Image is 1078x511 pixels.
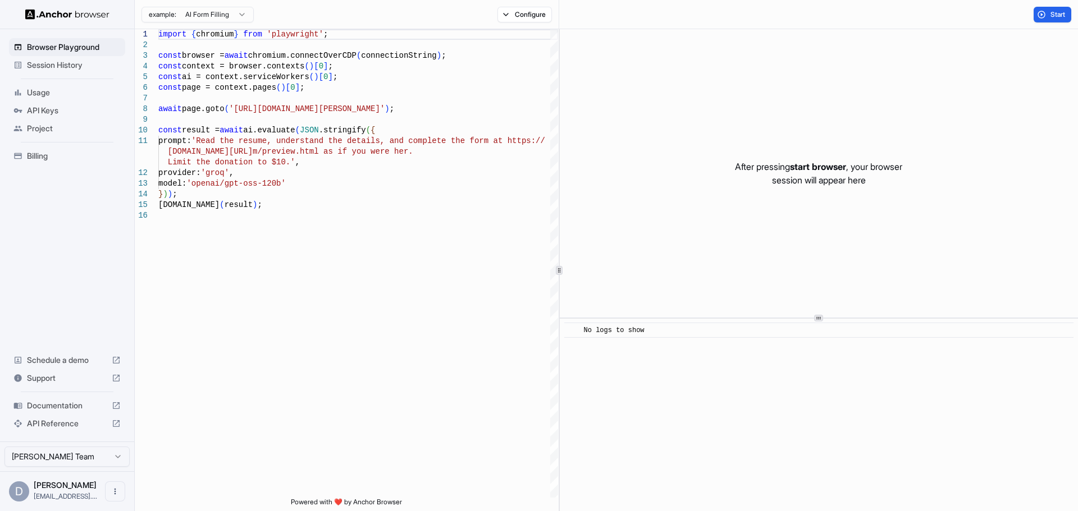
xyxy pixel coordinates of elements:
span: ) [309,62,314,71]
span: ) [437,51,441,60]
span: result [225,200,253,209]
span: djutras@gmail.com [34,492,97,500]
button: Configure [497,7,552,22]
span: [DOMAIN_NAME] [158,200,220,209]
span: provider: [158,168,201,177]
span: Denis Jutras [34,480,97,490]
span: ; [441,51,446,60]
span: ) [385,104,389,113]
span: Usage [27,87,121,98]
div: D [9,481,29,501]
span: ; [172,190,177,199]
div: 12 [135,168,148,178]
span: } [234,30,238,39]
span: Browser Playground [27,42,121,53]
span: ; [390,104,394,113]
span: Session History [27,59,121,71]
span: API Keys [27,105,121,116]
span: 'Read the resume, understand the details, and comp [191,136,427,145]
span: const [158,51,182,60]
div: 2 [135,40,148,50]
span: ; [333,72,337,81]
span: ( [220,200,224,209]
p: After pressing , your browser session will appear here [735,160,902,187]
span: const [158,126,182,135]
div: Schedule a demo [9,351,125,369]
span: ] [295,83,300,92]
div: 14 [135,189,148,200]
span: page = context.pages [182,83,276,92]
span: ( [304,62,309,71]
div: Usage [9,84,125,102]
span: [ [286,83,290,92]
div: 9 [135,114,148,125]
span: 0 [323,72,328,81]
div: 6 [135,82,148,93]
span: '[URL][DOMAIN_NAME][PERSON_NAME]' [229,104,385,113]
div: Documentation [9,397,125,415]
div: API Keys [9,102,125,119]
span: Schedule a demo [27,355,107,366]
span: ai.evaluate [243,126,295,135]
div: 5 [135,72,148,82]
span: ​ [570,325,575,336]
div: 1 [135,29,148,40]
div: Billing [9,147,125,165]
span: start browser [790,161,846,172]
span: Project [27,123,121,134]
span: [ [314,62,318,71]
span: , [229,168,234,177]
span: API Reference [27,418,107,429]
div: Session History [9,56,125,74]
div: 10 [135,125,148,136]
span: 0 [319,62,323,71]
span: chromium.connectOverCDP [248,51,357,60]
span: import [158,30,186,39]
div: Project [9,119,125,137]
button: Start [1034,7,1071,22]
span: const [158,83,182,92]
span: connectionString [361,51,436,60]
span: const [158,62,182,71]
span: ] [328,72,332,81]
span: ( [366,126,371,135]
span: chromium [196,30,234,39]
span: ] [323,62,328,71]
span: [ [319,72,323,81]
span: example: [149,10,176,19]
span: lete the form at https:// [427,136,545,145]
span: [DOMAIN_NAME][URL] [168,147,253,156]
span: } [158,190,163,199]
span: { [191,30,196,39]
span: ai = context.serviceWorkers [182,72,309,81]
div: 11 [135,136,148,146]
span: const [158,72,182,81]
span: { [371,126,375,135]
span: ( [276,83,281,92]
span: prompt: [158,136,191,145]
span: ) [281,83,285,92]
span: ; [257,200,262,209]
span: Start [1050,10,1066,19]
span: ) [253,200,257,209]
span: from [243,30,262,39]
span: ; [323,30,328,39]
span: Documentation [27,400,107,411]
span: ; [300,83,304,92]
span: ) [163,190,167,199]
span: ; [328,62,332,71]
span: ) [168,190,172,199]
span: 'groq' [201,168,229,177]
span: ( [309,72,314,81]
span: ( [357,51,361,60]
span: await [158,104,182,113]
div: Browser Playground [9,38,125,56]
span: .stringify [319,126,366,135]
div: 16 [135,210,148,221]
div: 13 [135,178,148,189]
span: Limit the donation to $10.' [168,158,295,167]
span: Powered with ❤️ by Anchor Browser [291,498,402,511]
span: 'playwright' [267,30,323,39]
div: 8 [135,104,148,114]
span: No logs to show [584,326,645,334]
